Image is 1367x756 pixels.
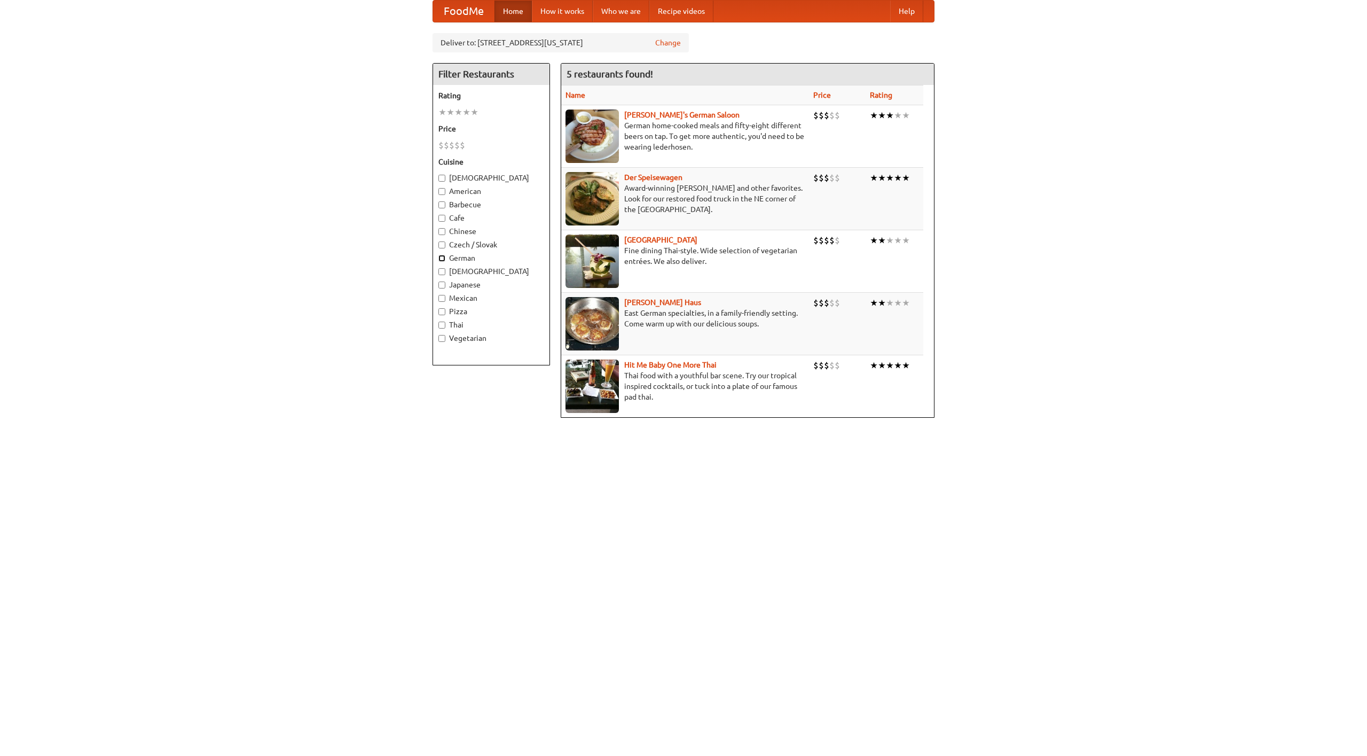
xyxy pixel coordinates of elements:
h5: Rating [438,90,544,101]
label: Czech / Slovak [438,239,544,250]
li: $ [819,235,824,246]
li: $ [835,172,840,184]
li: ★ [902,172,910,184]
img: babythai.jpg [565,360,619,413]
input: Cafe [438,215,445,222]
a: Home [494,1,532,22]
label: Cafe [438,213,544,223]
li: ★ [886,360,894,371]
label: Barbecue [438,199,544,210]
li: $ [460,139,465,151]
li: $ [824,297,829,309]
input: Vegetarian [438,335,445,342]
li: ★ [878,360,886,371]
li: ★ [454,106,462,118]
p: Award-winning [PERSON_NAME] and other favorites. Look for our restored food truck in the NE corne... [565,183,805,215]
img: speisewagen.jpg [565,172,619,225]
li: $ [829,110,835,121]
li: $ [835,297,840,309]
input: [DEMOGRAPHIC_DATA] [438,175,445,182]
label: Chinese [438,226,544,237]
li: $ [835,110,840,121]
li: $ [813,235,819,246]
li: $ [444,139,449,151]
li: $ [835,360,840,371]
label: Vegetarian [438,333,544,344]
li: $ [819,110,824,121]
a: [PERSON_NAME]'s German Saloon [624,111,740,119]
li: $ [829,297,835,309]
li: $ [813,297,819,309]
a: Hit Me Baby One More Thai [624,361,717,369]
li: $ [824,172,829,184]
a: Change [655,37,681,48]
li: ★ [870,235,878,246]
a: [GEOGRAPHIC_DATA] [624,236,697,244]
li: ★ [462,106,470,118]
li: $ [824,110,829,121]
div: Deliver to: [STREET_ADDRESS][US_STATE] [433,33,689,52]
a: How it works [532,1,593,22]
ng-pluralize: 5 restaurants found! [567,69,653,79]
p: East German specialties, in a family-friendly setting. Come warm up with our delicious soups. [565,308,805,329]
li: $ [819,172,824,184]
li: $ [829,360,835,371]
li: ★ [870,110,878,121]
li: $ [829,172,835,184]
label: [DEMOGRAPHIC_DATA] [438,173,544,183]
input: Thai [438,322,445,329]
input: Japanese [438,282,445,289]
li: ★ [438,106,446,118]
label: Thai [438,319,544,330]
a: Name [565,91,585,99]
input: Pizza [438,308,445,315]
li: ★ [902,110,910,121]
a: Price [813,91,831,99]
a: Rating [870,91,892,99]
p: Thai food with a youthful bar scene. Try our tropical inspired cocktails, or tuck into a plate of... [565,370,805,402]
li: $ [819,297,824,309]
li: ★ [886,110,894,121]
li: $ [813,110,819,121]
label: American [438,186,544,197]
li: $ [819,360,824,371]
p: Fine dining Thai-style. Wide selection of vegetarian entrées. We also deliver. [565,245,805,267]
li: ★ [470,106,478,118]
a: Der Speisewagen [624,173,682,182]
label: Japanese [438,279,544,290]
li: ★ [894,172,902,184]
input: Chinese [438,228,445,235]
li: ★ [870,297,878,309]
li: ★ [886,235,894,246]
input: Czech / Slovak [438,241,445,248]
label: [DEMOGRAPHIC_DATA] [438,266,544,277]
a: FoodMe [433,1,494,22]
li: ★ [878,172,886,184]
li: ★ [446,106,454,118]
input: [DEMOGRAPHIC_DATA] [438,268,445,275]
li: ★ [870,172,878,184]
input: Barbecue [438,201,445,208]
img: satay.jpg [565,235,619,288]
label: Mexican [438,293,544,303]
li: ★ [902,360,910,371]
input: German [438,255,445,262]
li: ★ [902,297,910,309]
a: Who we are [593,1,649,22]
input: Mexican [438,295,445,302]
li: $ [824,360,829,371]
li: $ [824,235,829,246]
input: American [438,188,445,195]
li: ★ [886,172,894,184]
li: $ [449,139,454,151]
li: $ [813,172,819,184]
li: ★ [878,297,886,309]
li: ★ [870,360,878,371]
h4: Filter Restaurants [433,64,549,85]
a: [PERSON_NAME] Haus [624,298,701,307]
li: ★ [878,235,886,246]
li: ★ [894,110,902,121]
